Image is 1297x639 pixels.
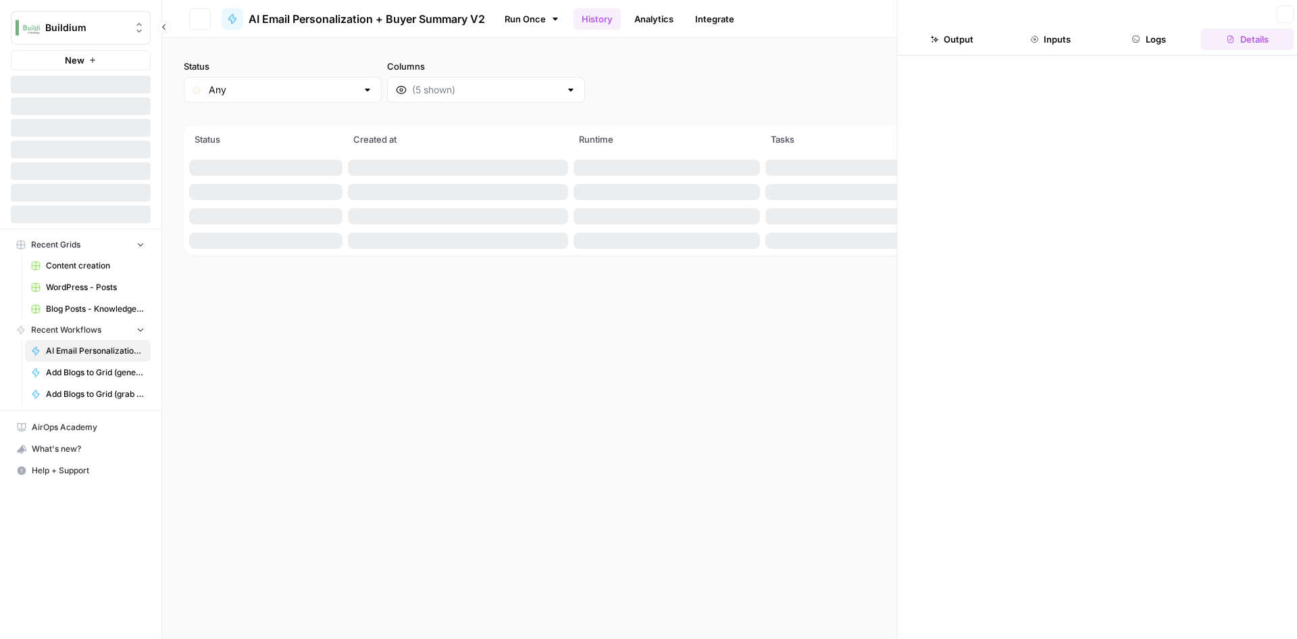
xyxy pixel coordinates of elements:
[906,28,999,50] button: Output
[11,235,151,255] button: Recent Grids
[626,8,682,30] a: Analytics
[25,383,151,405] a: Add Blogs to Grid (grab Getty image)
[11,438,151,460] button: What's new?
[209,83,357,97] input: Any
[31,324,101,336] span: Recent Workflows
[1102,28,1196,50] button: Logs
[574,8,621,30] a: History
[25,277,151,298] a: WordPress - Posts
[387,60,585,73] label: Columns
[11,320,151,340] button: Recent Workflows
[11,460,151,481] button: Help + Support
[412,83,560,97] input: (5 shown)
[16,16,40,40] img: Buildium Logo
[345,126,571,156] th: Created at
[32,465,145,477] span: Help + Support
[1201,28,1294,50] button: Details
[46,303,145,315] span: Blog Posts - Knowledge Base.csv
[46,281,145,293] span: WordPress - Posts
[46,260,145,272] span: Content creation
[11,11,151,45] button: Workspace: Buildium
[184,60,382,73] label: Status
[25,340,151,362] a: AI Email Personalization + Buyer Summary V2
[25,255,151,277] a: Content creation
[11,50,151,70] button: New
[186,126,345,156] th: Status
[31,239,80,251] span: Recent Grids
[25,362,151,383] a: Add Blogs to Grid (generate AI image)
[65,53,84,67] span: New
[11,439,150,459] div: What's new?
[32,421,145,433] span: AirOps Academy
[763,126,914,156] th: Tasks
[11,417,151,438] a: AirOps Academy
[222,8,485,30] a: AI Email Personalization + Buyer Summary V2
[249,11,485,27] span: AI Email Personalization + Buyer Summary V2
[46,345,145,357] span: AI Email Personalization + Buyer Summary V2
[25,298,151,320] a: Blog Posts - Knowledge Base.csv
[571,126,763,156] th: Runtime
[1004,28,1097,50] button: Inputs
[46,388,145,400] span: Add Blogs to Grid (grab Getty image)
[496,7,568,30] a: Run Once
[687,8,742,30] a: Integrate
[45,21,127,34] span: Buildium
[46,366,145,379] span: Add Blogs to Grid (generate AI image)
